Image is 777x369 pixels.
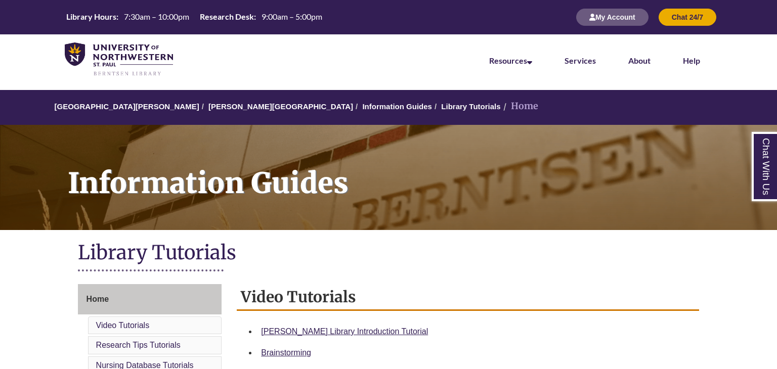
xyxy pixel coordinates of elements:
[441,102,500,111] a: Library Tutorials
[65,42,173,77] img: UNWSP Library Logo
[78,284,222,314] a: Home
[659,9,716,26] button: Chat 24/7
[208,102,353,111] a: [PERSON_NAME][GEOGRAPHIC_DATA]
[261,327,428,336] a: [PERSON_NAME] Library Introduction Tutorial
[501,99,538,114] li: Home
[628,56,651,65] a: About
[362,102,432,111] a: Information Guides
[237,284,699,311] h2: Video Tutorials
[96,321,150,330] a: Video Tutorials
[683,56,700,65] a: Help
[196,11,257,22] th: Research Desk:
[261,348,311,357] a: Brainstorming
[565,56,596,65] a: Services
[659,13,716,21] a: Chat 24/7
[62,11,120,22] th: Library Hours:
[62,11,326,23] a: Hours Today
[262,12,322,21] span: 9:00am – 5:00pm
[576,13,649,21] a: My Account
[87,295,109,303] span: Home
[78,240,700,267] h1: Library Tutorials
[96,341,181,349] a: Research Tips Tutorials
[576,9,649,26] button: My Account
[62,11,326,22] table: Hours Today
[55,102,199,111] a: [GEOGRAPHIC_DATA][PERSON_NAME]
[57,125,777,217] h1: Information Guides
[489,56,532,65] a: Resources
[124,12,189,21] span: 7:30am – 10:00pm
